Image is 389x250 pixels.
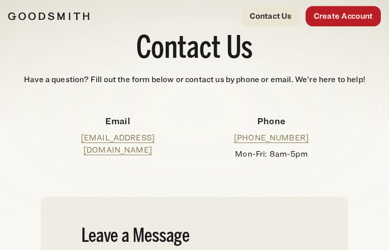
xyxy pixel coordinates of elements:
[234,133,309,142] a: [PHONE_NUMBER]
[81,227,307,246] h2: Leave a Message
[202,114,340,128] h4: Phone
[81,133,155,155] a: [EMAIL_ADDRESS][DOMAIN_NAME]
[306,6,381,26] a: Create Account
[202,148,340,160] p: Mon-Fri: 8am-5pm
[8,12,89,20] img: Goodsmith
[242,6,300,26] a: Contact Us
[49,114,186,128] h4: Email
